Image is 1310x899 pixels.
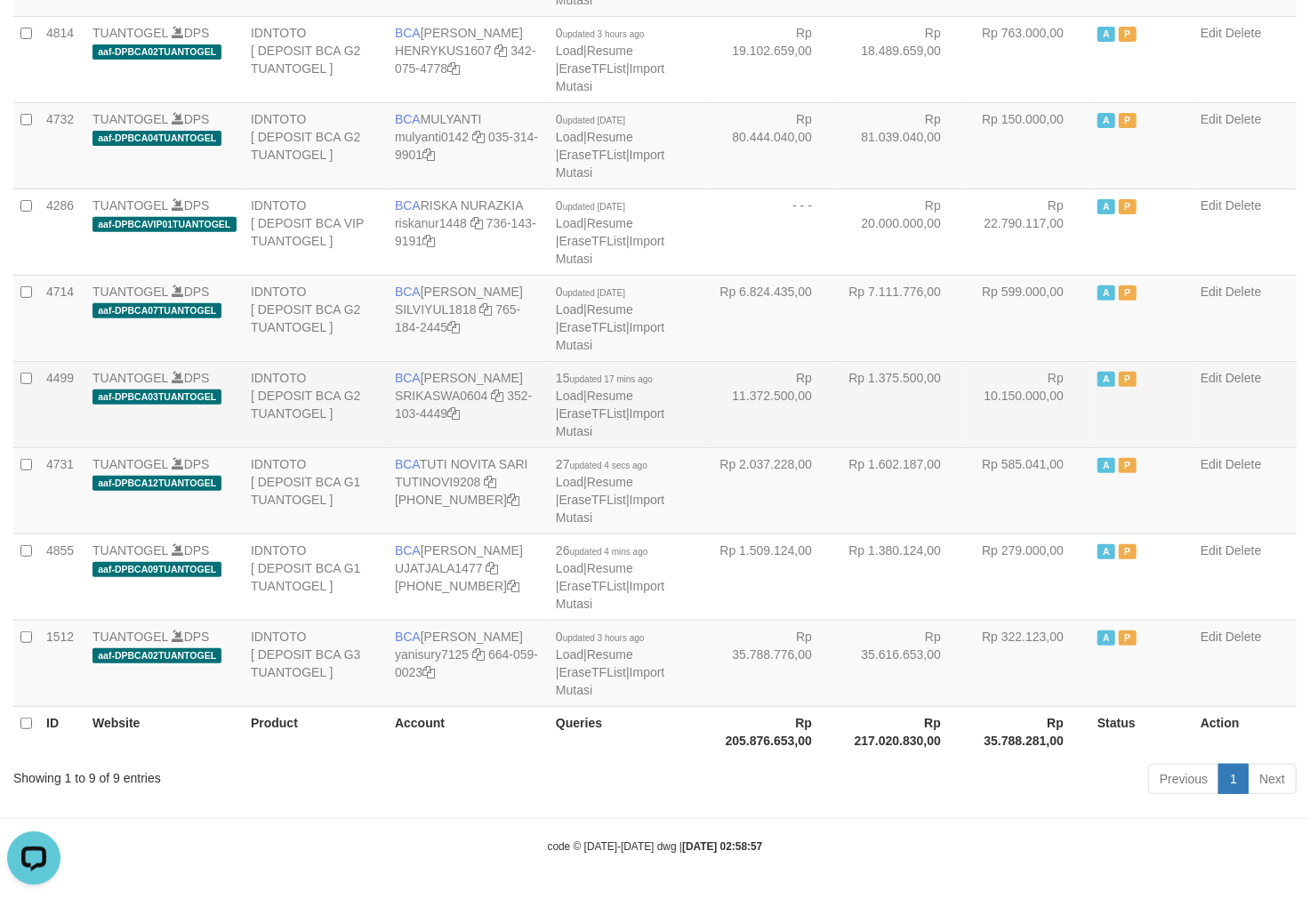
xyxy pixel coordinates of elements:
a: Resume [587,216,633,230]
td: IDNTOTO [ DEPOSIT BCA G2 TUANTOGEL ] [244,16,388,102]
a: Delete [1226,543,1261,558]
a: UJATJALA1477 [395,561,483,575]
span: aaf-DPBCAVIP01TUANTOGEL [92,217,237,232]
a: Load [556,389,583,403]
td: 4814 [39,16,85,102]
td: Rp 322.123,00 [968,620,1090,706]
a: yanisury7125 [395,647,469,662]
a: Load [556,44,583,58]
strong: [DATE] 02:58:57 [682,840,762,853]
span: | | | [556,198,664,266]
span: Paused [1119,544,1137,559]
th: Website [85,706,244,757]
td: Rp 35.788.776,00 [710,620,839,706]
td: IDNTOTO [ DEPOSIT BCA G2 TUANTOGEL ] [244,102,388,189]
a: mulyanti0142 [395,130,469,144]
td: Rp 19.102.659,00 [710,16,839,102]
td: DPS [85,102,244,189]
a: Import Mutasi [556,579,664,611]
a: Load [556,475,583,489]
span: Paused [1119,113,1137,128]
a: Load [556,216,583,230]
th: ID [39,706,85,757]
th: Product [244,706,388,757]
span: 0 [556,630,645,644]
a: SILVIYUL1818 [395,302,477,317]
td: Rp 599.000,00 [968,275,1090,361]
td: Rp 7.111.776,00 [839,275,968,361]
span: Paused [1119,630,1137,646]
span: | | | [556,371,664,438]
a: Import Mutasi [556,61,664,93]
a: Copy 7651842445 to clipboard [447,320,460,334]
td: Rp 81.039.040,00 [839,102,968,189]
a: Import Mutasi [556,234,664,266]
span: Active [1097,372,1115,387]
a: Copy 3521034449 to clipboard [447,406,460,421]
td: Rp 18.489.659,00 [839,16,968,102]
a: EraseTFList [559,406,626,421]
span: BCA [395,543,421,558]
td: Rp 585.041,00 [968,447,1090,534]
td: TUTI NOVITA SARI [PHONE_NUMBER] [388,447,549,534]
span: updated [DATE] [563,288,625,298]
a: Import Mutasi [556,493,664,525]
a: Import Mutasi [556,148,664,180]
a: Delete [1226,198,1261,213]
td: [PERSON_NAME] 765-184-2445 [388,275,549,361]
span: Paused [1119,285,1137,301]
td: IDNTOTO [ DEPOSIT BCA G2 TUANTOGEL ] [244,361,388,447]
span: 27 [556,457,647,471]
a: Edit [1201,457,1222,471]
a: EraseTFList [559,320,626,334]
a: Resume [587,389,633,403]
td: IDNTOTO [ DEPOSIT BCA G1 TUANTOGEL ] [244,534,388,620]
th: Rp 217.020.830,00 [839,706,968,757]
span: Active [1097,27,1115,42]
span: 0 [556,198,625,213]
a: TUANTOGEL [92,371,168,385]
a: TUANTOGEL [92,543,168,558]
a: Import Mutasi [556,320,664,352]
a: TUANTOGEL [92,630,168,644]
span: BCA [395,457,420,471]
a: Copy TUTINOVI9208 to clipboard [484,475,496,489]
a: Resume [587,130,633,144]
span: 0 [556,112,625,126]
td: Rp 11.372.500,00 [710,361,839,447]
td: 4286 [39,189,85,275]
th: Rp 205.876.653,00 [710,706,839,757]
a: HENRYKUS1607 [395,44,492,58]
a: Delete [1226,457,1261,471]
span: BCA [395,198,421,213]
td: DPS [85,534,244,620]
span: BCA [395,285,421,299]
a: Copy 7361439191 to clipboard [422,234,435,248]
a: Resume [587,302,633,317]
td: IDNTOTO [ DEPOSIT BCA VIP TUANTOGEL ] [244,189,388,275]
a: Copy SRIKASWA0604 to clipboard [491,389,503,403]
a: Edit [1201,112,1222,126]
span: | | | [556,285,664,352]
a: Copy 0353149901 to clipboard [422,148,435,162]
a: riskanur1448 [395,216,467,230]
a: Edit [1201,285,1222,299]
td: Rp 10.150.000,00 [968,361,1090,447]
span: BCA [395,26,421,40]
a: TUANTOGEL [92,285,168,299]
a: TUANTOGEL [92,26,168,40]
a: Resume [587,561,633,575]
td: 4714 [39,275,85,361]
span: aaf-DPBCA02TUANTOGEL [92,44,221,60]
a: TUANTOGEL [92,112,168,126]
span: Paused [1119,27,1137,42]
td: Rp 1.375.500,00 [839,361,968,447]
span: 26 [556,543,647,558]
td: Rp 150.000,00 [968,102,1090,189]
td: DPS [85,620,244,706]
a: Copy UJATJALA1477 to clipboard [486,561,498,575]
td: Rp 1.380.124,00 [839,534,968,620]
span: aaf-DPBCA03TUANTOGEL [92,389,221,405]
span: Active [1097,285,1115,301]
span: BCA [395,371,421,385]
